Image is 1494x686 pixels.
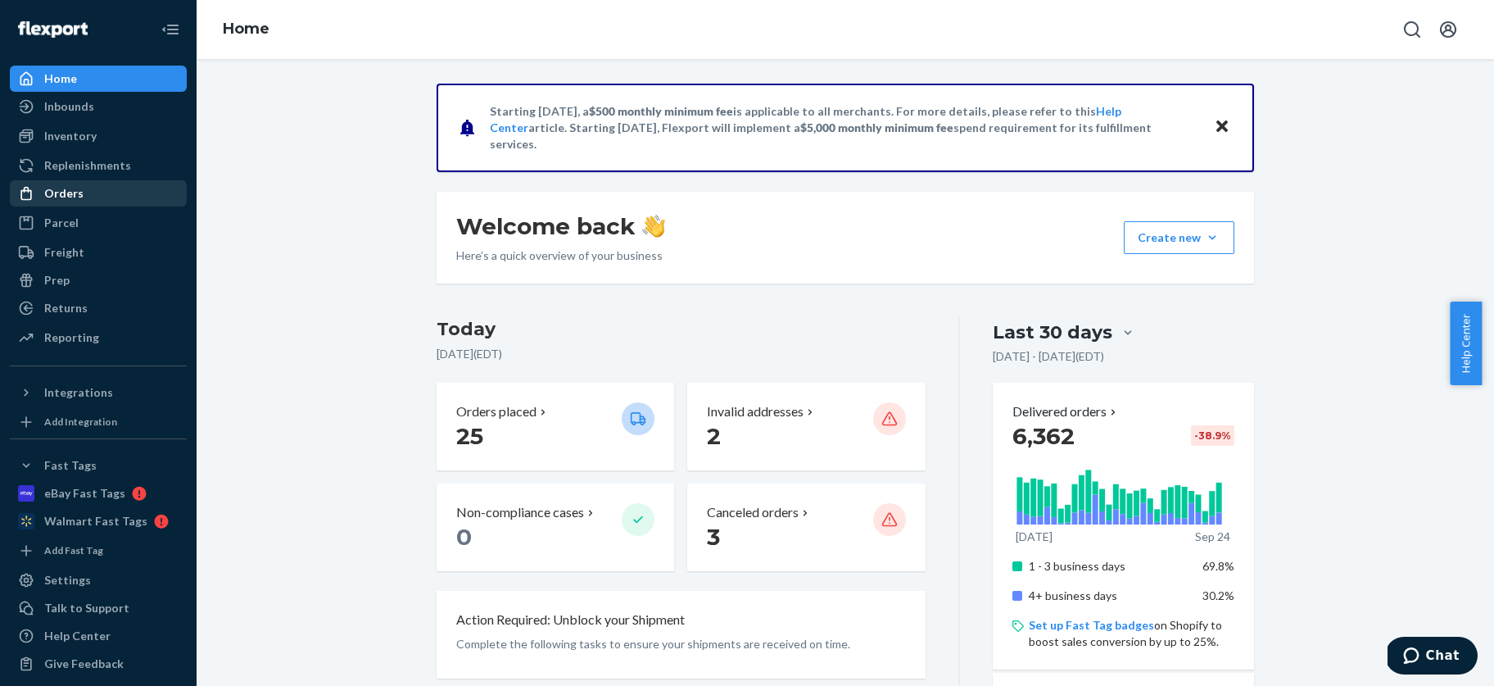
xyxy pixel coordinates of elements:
[1029,588,1190,604] p: 4+ business days
[10,267,187,293] a: Prep
[456,523,472,551] span: 0
[154,13,187,46] button: Close Navigation
[437,383,674,470] button: Orders placed 25
[44,185,84,202] div: Orders
[993,348,1104,365] p: [DATE] - [DATE] ( EDT )
[707,523,720,551] span: 3
[10,379,187,406] button: Integrations
[44,485,125,502] div: eBay Fast Tags
[1202,559,1234,573] span: 69.8%
[44,415,117,429] div: Add Integration
[10,295,187,321] a: Returns
[10,210,187,236] a: Parcel
[44,628,111,644] div: Help Center
[707,503,799,522] p: Canceled orders
[687,383,925,470] button: Invalid addresses 2
[10,508,187,534] a: Walmart Fast Tags
[1211,116,1233,139] button: Close
[1124,221,1234,254] button: Create new
[10,66,187,92] a: Home
[44,300,88,316] div: Returns
[490,103,1198,152] p: Starting [DATE], a is applicable to all merchants. For more details, please refer to this article...
[44,98,94,115] div: Inbounds
[10,180,187,207] a: Orders
[44,384,113,401] div: Integrations
[456,636,906,652] p: Complete the following tasks to ensure your shipments are received on time.
[1388,637,1478,678] iframe: Opens a widget where you can chat to one of our agents
[1202,588,1234,602] span: 30.2%
[1029,558,1190,575] p: 1 - 3 business days
[707,422,721,450] span: 2
[10,452,187,479] button: Fast Tags
[456,503,584,522] p: Non-compliance cases
[10,152,187,179] a: Replenishments
[800,120,953,134] span: $5,000 monthly minimum fee
[44,543,103,557] div: Add Fast Tag
[642,215,665,238] img: hand-wave emoji
[10,239,187,266] a: Freight
[10,325,187,351] a: Reporting
[1432,13,1465,46] button: Open account menu
[44,656,124,672] div: Give Feedback
[44,128,97,144] div: Inventory
[44,572,91,588] div: Settings
[707,402,804,421] p: Invalid addresses
[1029,617,1234,650] p: on Shopify to boost sales conversion by up to 25%.
[10,567,187,593] a: Settings
[44,329,99,346] div: Reporting
[687,484,925,571] button: Canceled orders 3
[1396,13,1428,46] button: Open Search Box
[456,422,483,450] span: 25
[1012,402,1120,421] button: Delivered orders
[589,104,733,118] span: $500 monthly minimum fee
[456,248,665,264] p: Here’s a quick overview of your business
[437,346,926,362] p: [DATE] ( EDT )
[993,320,1112,345] div: Last 30 days
[10,541,187,561] a: Add Fast Tag
[456,211,665,241] h1: Welcome back
[44,457,97,474] div: Fast Tags
[44,215,79,231] div: Parcel
[1195,529,1230,545] p: Sep 24
[437,316,926,343] h3: Today
[10,93,187,120] a: Inbounds
[1191,425,1234,446] div: -38.9 %
[10,480,187,507] a: eBay Fast Tags
[10,123,187,149] a: Inventory
[10,623,187,649] a: Help Center
[44,272,70,288] div: Prep
[1450,302,1482,385] button: Help Center
[456,402,536,421] p: Orders placed
[1016,529,1053,545] p: [DATE]
[44,513,147,529] div: Walmart Fast Tags
[456,611,685,629] p: Action Required: Unblock your Shipment
[223,20,269,38] a: Home
[44,157,131,174] div: Replenishments
[1029,618,1154,632] a: Set up Fast Tag badges
[10,651,187,677] button: Give Feedback
[44,600,129,616] div: Talk to Support
[44,244,84,261] div: Freight
[437,484,674,571] button: Non-compliance cases 0
[10,595,187,621] button: Talk to Support
[1012,422,1075,450] span: 6,362
[18,21,88,38] img: Flexport logo
[44,70,77,87] div: Home
[10,412,187,432] a: Add Integration
[210,6,283,53] ol: breadcrumbs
